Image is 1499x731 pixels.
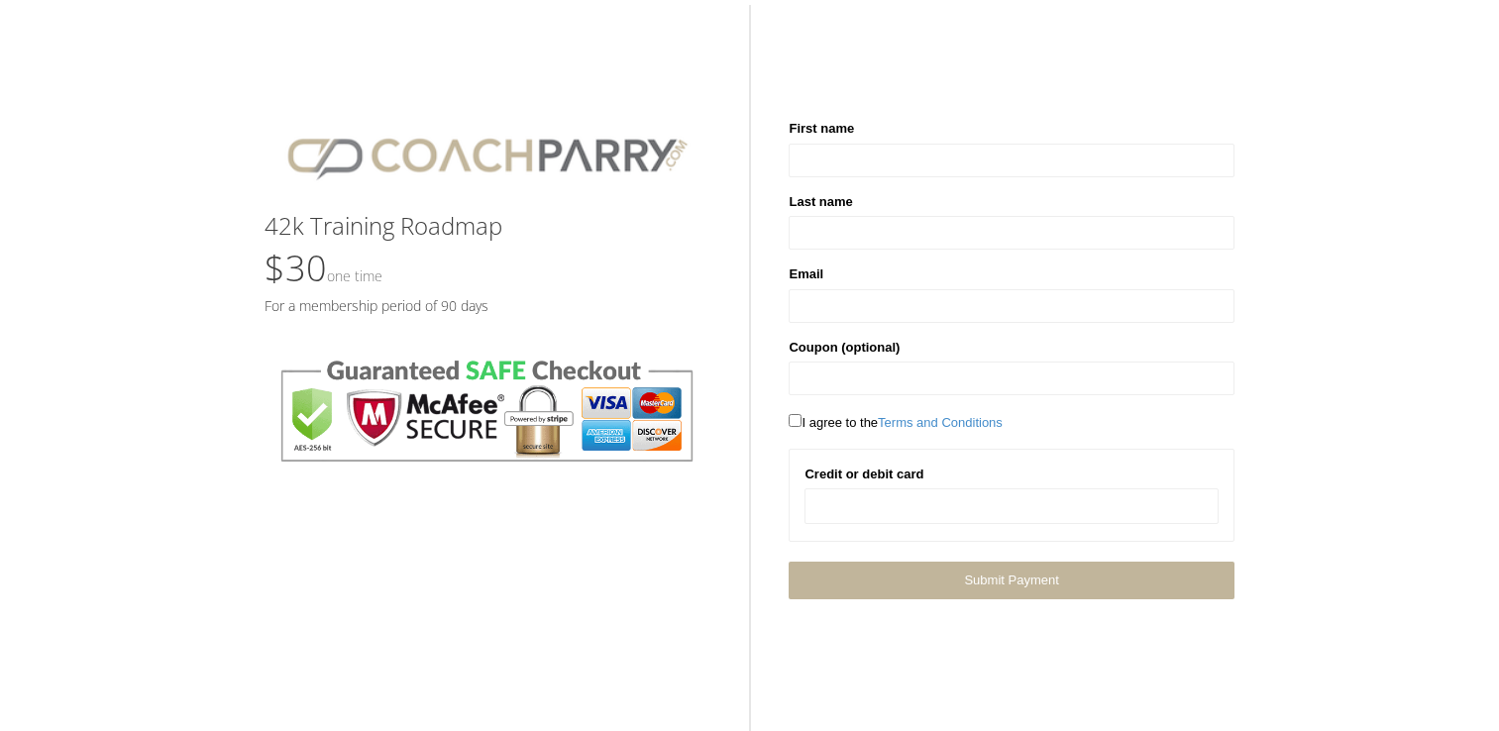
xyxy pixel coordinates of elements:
span: Submit Payment [964,573,1058,587]
label: Email [789,264,823,284]
label: Credit or debit card [804,465,923,484]
span: $30 [265,244,382,292]
span: I agree to the [789,415,1002,430]
label: Last name [789,192,852,212]
h5: For a membership period of 90 days [265,298,709,313]
h3: 42k Training Roadmap [265,213,709,239]
small: One time [327,266,382,285]
a: Terms and Conditions [878,415,1003,430]
label: Coupon (optional) [789,338,900,358]
iframe: Secure card payment input frame [817,498,1205,515]
label: First name [789,119,854,139]
img: CPlogo.png [265,119,709,193]
a: Submit Payment [789,562,1233,598]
